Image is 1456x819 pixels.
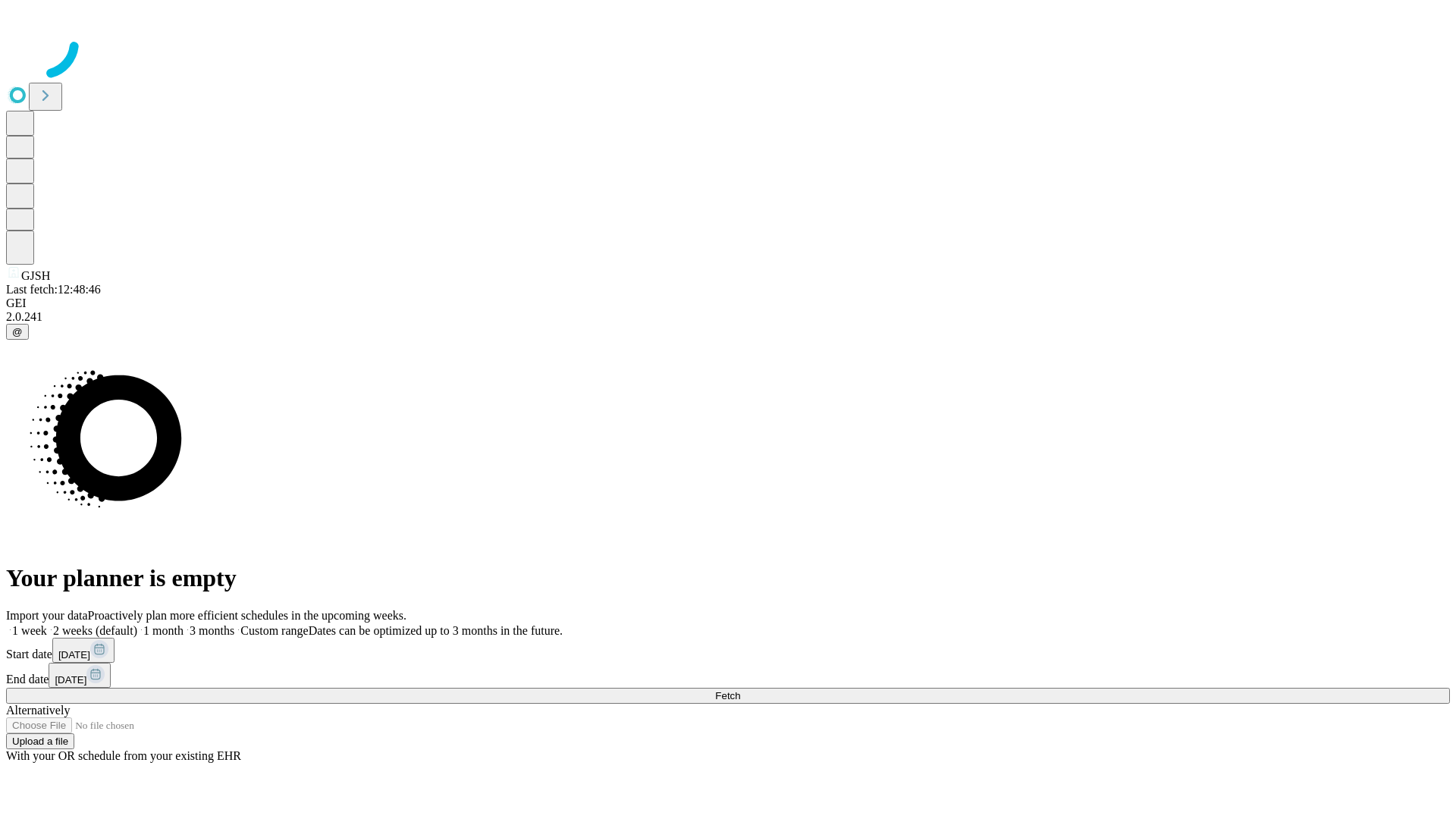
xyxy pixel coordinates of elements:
[6,324,29,340] button: @
[6,663,1450,688] div: End date
[309,624,563,637] span: Dates can be optimized up to 3 months in the future.
[6,564,1450,592] h1: Your planner is empty
[55,674,86,686] span: [DATE]
[190,624,234,637] span: 3 months
[88,609,406,622] span: Proactively plan more efficient schedules in the upcoming weeks.
[49,663,111,688] button: [DATE]
[21,269,50,282] span: GJSH
[6,283,101,296] span: Last fetch: 12:48:46
[58,649,90,661] span: [DATE]
[6,749,241,762] span: With your OR schedule from your existing EHR
[6,733,74,749] button: Upload a file
[6,609,88,622] span: Import your data
[6,704,70,717] span: Alternatively
[6,638,1450,663] div: Start date
[6,688,1450,704] button: Fetch
[53,624,137,637] span: 2 weeks (default)
[52,638,115,663] button: [DATE]
[6,310,1450,324] div: 2.0.241
[240,624,308,637] span: Custom range
[143,624,184,637] span: 1 month
[12,624,47,637] span: 1 week
[715,690,740,701] span: Fetch
[6,297,1450,310] div: GEI
[12,326,23,337] span: @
